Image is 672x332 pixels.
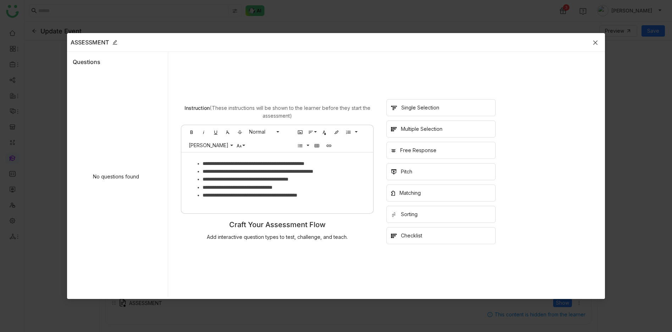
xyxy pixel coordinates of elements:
[391,169,397,175] img: pitch.svg
[401,125,442,133] div: Multiple Selection
[400,189,421,197] div: Matching
[187,142,230,148] span: [PERSON_NAME]
[307,127,318,137] button: Align
[391,191,395,196] img: matching_card.svg
[391,127,397,132] img: multiple_choice.svg
[210,105,370,119] span: (These instructions will be shown to the learner before they start the assessment)
[73,73,159,279] div: No questions found
[331,127,342,137] button: Background Color
[319,127,330,137] button: Text Color
[401,232,422,240] div: Checklist
[586,33,605,52] button: Close
[186,140,234,151] button: [PERSON_NAME]
[210,127,221,137] button: Underline (⌘U)
[391,234,397,238] img: checklist.svg
[248,129,276,135] span: Normal
[175,102,379,122] div: Instruction
[401,168,412,176] div: Pitch
[235,127,245,137] button: Strikethrough (⌘S)
[235,140,246,151] button: Font Size
[295,140,305,151] button: Unordered List
[222,127,233,137] button: Clear Formatting
[304,140,310,151] button: Unordered List
[186,127,197,137] button: Bold (⌘B)
[73,58,162,66] div: Questions
[391,106,397,110] img: single_choice.svg
[247,127,280,137] button: Normal
[312,140,322,151] button: Insert Table
[391,212,397,218] img: ordering_card.svg
[343,127,354,137] button: Ordered List
[168,219,386,230] div: Craft Your Assessment Flow
[401,210,418,218] div: Sorting
[324,140,334,151] button: Insert Link (⌘K)
[295,127,305,137] button: Insert Image (⌘P)
[198,127,209,137] button: Italic (⌘I)
[401,104,439,112] div: Single Selection
[400,146,436,154] div: Free Response
[353,127,358,137] button: Ordered List
[71,38,109,47] div: ASSESSMENT
[168,233,386,241] div: Add interactive question types to test, challenge, and teach.
[391,148,396,153] img: long_answer.svg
